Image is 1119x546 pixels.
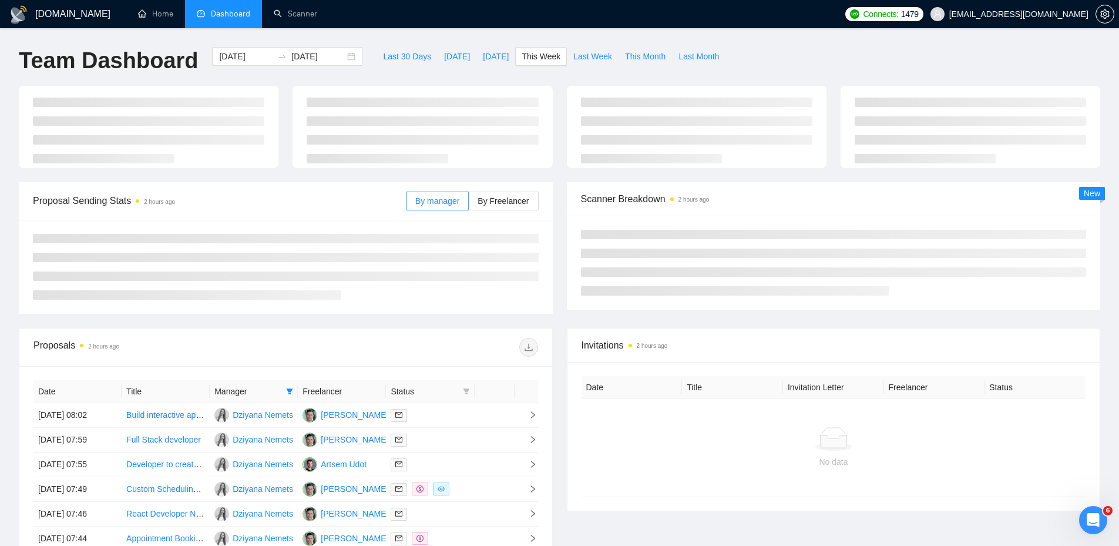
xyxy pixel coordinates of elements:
[233,532,293,545] div: Dziyana Nemets
[286,388,293,395] span: filter
[591,455,1077,468] div: No data
[214,508,293,518] a: DNDziyana Nemets
[444,50,470,63] span: [DATE]
[214,433,229,447] img: DN
[1103,506,1113,515] span: 6
[126,460,361,469] a: Developer to create an Android version of my iOS budgeting app
[884,376,985,399] th: Freelancer
[519,534,537,542] span: right
[144,199,175,205] time: 2 hours ago
[126,484,255,494] a: Custom Scheduling System Design
[214,385,281,398] span: Manager
[214,410,293,419] a: DNDziyana Nemets
[126,410,324,420] a: Build interactive app prototype for a grocery budgeting
[321,458,367,471] div: Artsem Udot
[303,507,317,521] img: YN
[303,434,388,444] a: YN[PERSON_NAME]
[519,485,537,493] span: right
[321,433,388,446] div: [PERSON_NAME]
[391,385,458,398] span: Status
[122,380,210,403] th: Title
[277,52,287,61] span: swap-right
[19,47,198,75] h1: Team Dashboard
[783,376,884,399] th: Invitation Letter
[122,453,210,477] td: Developer to create an Android version of my iOS budgeting app
[33,428,122,453] td: [DATE] 07:59
[395,510,402,517] span: mail
[395,411,402,418] span: mail
[682,376,783,399] th: Title
[233,483,293,495] div: Dziyana Nemets
[303,459,367,468] a: AUArtsem Udot
[515,47,567,66] button: This Week
[138,9,173,19] a: homeHome
[567,47,619,66] button: Last Week
[321,408,388,421] div: [PERSON_NAME]
[519,460,537,468] span: right
[1079,506,1107,534] iframe: Intercom live chat
[214,408,229,423] img: DN
[210,380,298,403] th: Manager
[33,338,285,357] div: Proposals
[463,388,470,395] span: filter
[416,485,424,493] span: dollar
[303,484,388,493] a: YN[PERSON_NAME]
[122,477,210,502] td: Custom Scheduling System Design
[214,482,229,497] img: DN
[519,411,537,419] span: right
[395,461,402,468] span: mail
[126,509,318,518] a: React Developer Needed for Virtual Museum Project
[126,435,201,444] a: Full Stack developer
[395,436,402,443] span: mail
[395,485,402,493] span: mail
[321,532,388,545] div: [PERSON_NAME]
[863,8,898,21] span: Connects:
[303,410,388,419] a: YN[PERSON_NAME]
[214,531,229,546] img: DN
[303,482,317,497] img: YN
[303,408,317,423] img: YN
[478,196,529,206] span: By Freelancer
[438,485,445,493] span: eye
[476,47,515,66] button: [DATE]
[438,47,476,66] button: [DATE]
[483,50,509,63] span: [DATE]
[298,380,386,403] th: Freelancer
[672,47,725,66] button: Last Month
[214,484,293,493] a: DNDziyana Nemets
[303,433,317,447] img: YN
[122,428,210,453] td: Full Stack developer
[214,533,293,542] a: DNDziyana Nemets
[522,50,560,63] span: This Week
[233,433,293,446] div: Dziyana Nemets
[581,192,1087,206] span: Scanner Breakdown
[33,193,406,208] span: Proposal Sending Stats
[33,453,122,477] td: [DATE] 07:55
[214,434,293,444] a: DNDziyana Nemets
[415,196,459,206] span: By manager
[126,534,294,543] a: Appointment Booking and Invoicing Automatic
[1096,9,1114,19] a: setting
[88,343,119,350] time: 2 hours ago
[416,535,424,542] span: dollar
[303,457,317,472] img: AU
[573,50,612,63] span: Last Week
[33,502,122,527] td: [DATE] 07:46
[33,403,122,428] td: [DATE] 08:02
[33,477,122,502] td: [DATE] 07:49
[321,507,388,520] div: [PERSON_NAME]
[291,50,345,63] input: End date
[122,502,210,527] td: React Developer Needed for Virtual Museum Project
[219,50,273,63] input: Start date
[637,343,668,349] time: 2 hours ago
[214,457,229,472] img: DN
[519,510,537,518] span: right
[277,52,287,61] span: to
[395,535,402,542] span: mail
[933,10,942,18] span: user
[383,50,431,63] span: Last 30 Days
[582,338,1086,353] span: Invitations
[214,507,229,521] img: DN
[461,383,472,400] span: filter
[33,380,122,403] th: Date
